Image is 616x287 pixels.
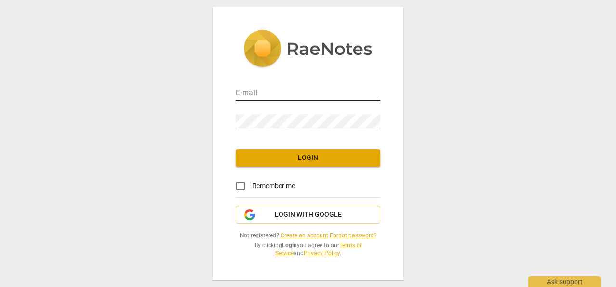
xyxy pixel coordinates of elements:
[528,276,601,287] div: Ask support
[244,30,372,69] img: 5ac2273c67554f335776073100b6d88f.svg
[275,210,342,220] span: Login with Google
[282,242,297,248] b: Login
[304,250,340,257] a: Privacy Policy
[236,232,380,240] span: Not registered? |
[236,149,380,167] button: Login
[244,153,372,163] span: Login
[275,242,362,257] a: Terms of Service
[236,241,380,257] span: By clicking you agree to our and .
[330,232,377,239] a: Forgot password?
[236,206,380,224] button: Login with Google
[281,232,328,239] a: Create an account
[252,181,295,191] span: Remember me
